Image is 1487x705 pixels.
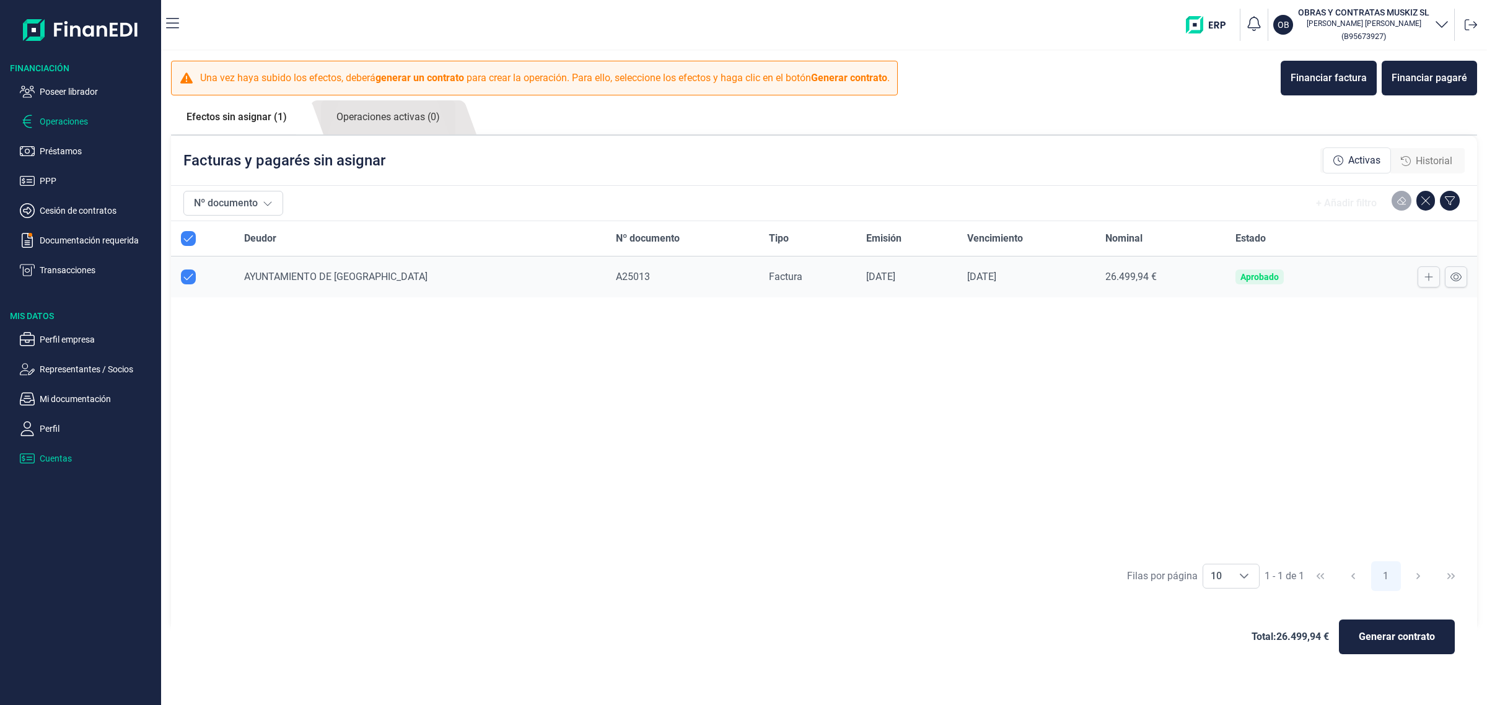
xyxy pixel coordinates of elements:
[40,114,156,129] p: Operaciones
[1392,71,1467,85] div: Financiar pagaré
[20,263,156,278] button: Transacciones
[1338,561,1368,591] button: Previous Page
[1235,231,1266,246] span: Estado
[616,231,680,246] span: Nº documento
[20,451,156,466] button: Cuentas
[1298,6,1429,19] h3: OBRAS Y CONTRATAS MUSKIZ SL
[1403,561,1433,591] button: Next Page
[866,271,947,283] div: [DATE]
[1105,271,1216,283] div: 26.499,94 €
[1339,620,1455,654] button: Generar contrato
[1298,19,1429,28] p: [PERSON_NAME] [PERSON_NAME]
[1273,6,1449,43] button: OBOBRAS Y CONTRATAS MUSKIZ SL[PERSON_NAME] [PERSON_NAME](B95673927)
[40,173,156,188] p: PPP
[20,84,156,99] button: Poseer librador
[20,203,156,218] button: Cesión de contratos
[40,263,156,278] p: Transacciones
[244,231,276,246] span: Deudor
[200,71,890,85] p: Una vez haya subido los efectos, deberá para crear la operación. Para ello, seleccione los efecto...
[40,203,156,218] p: Cesión de contratos
[375,72,464,84] b: generar un contrato
[1278,19,1289,31] p: OB
[40,392,156,406] p: Mi documentación
[1229,564,1259,588] div: Choose
[1416,154,1452,169] span: Historial
[40,84,156,99] p: Poseer librador
[40,233,156,248] p: Documentación requerida
[20,392,156,406] button: Mi documentación
[1305,561,1335,591] button: First Page
[20,332,156,347] button: Perfil empresa
[1291,71,1367,85] div: Financiar factura
[616,271,650,282] span: A25013
[40,144,156,159] p: Préstamos
[20,144,156,159] button: Préstamos
[1281,61,1377,95] button: Financiar factura
[244,271,428,282] span: AYUNTAMIENTO DE [GEOGRAPHIC_DATA]
[1323,147,1391,173] div: Activas
[321,100,455,134] a: Operaciones activas (0)
[769,231,789,246] span: Tipo
[769,271,802,282] span: Factura
[967,231,1023,246] span: Vencimiento
[1391,149,1462,173] div: Historial
[1203,564,1229,588] span: 10
[183,191,283,216] button: Nº documento
[181,269,196,284] div: Row Unselected null
[20,233,156,248] button: Documentación requerida
[20,173,156,188] button: PPP
[1341,32,1386,41] small: Copiar cif
[1252,629,1329,644] span: Total: 26.499,94 €
[1105,231,1143,246] span: Nominal
[811,72,887,84] b: Generar contrato
[1436,561,1466,591] button: Last Page
[1127,569,1198,584] div: Filas por página
[1265,571,1304,581] span: 1 - 1 de 1
[20,114,156,129] button: Operaciones
[866,231,901,246] span: Emisión
[1348,153,1380,168] span: Activas
[40,421,156,436] p: Perfil
[1186,16,1235,33] img: erp
[171,100,302,134] a: Efectos sin asignar (1)
[967,271,1086,283] div: [DATE]
[23,10,139,50] img: Logo de aplicación
[40,451,156,466] p: Cuentas
[40,362,156,377] p: Representantes / Socios
[20,362,156,377] button: Representantes / Socios
[183,151,385,170] p: Facturas y pagarés sin asignar
[1240,272,1279,282] div: Aprobado
[1359,629,1435,644] span: Generar contrato
[1382,61,1477,95] button: Financiar pagaré
[1371,561,1401,591] button: Page 1
[40,332,156,347] p: Perfil empresa
[20,421,156,436] button: Perfil
[181,231,196,246] div: All items selected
